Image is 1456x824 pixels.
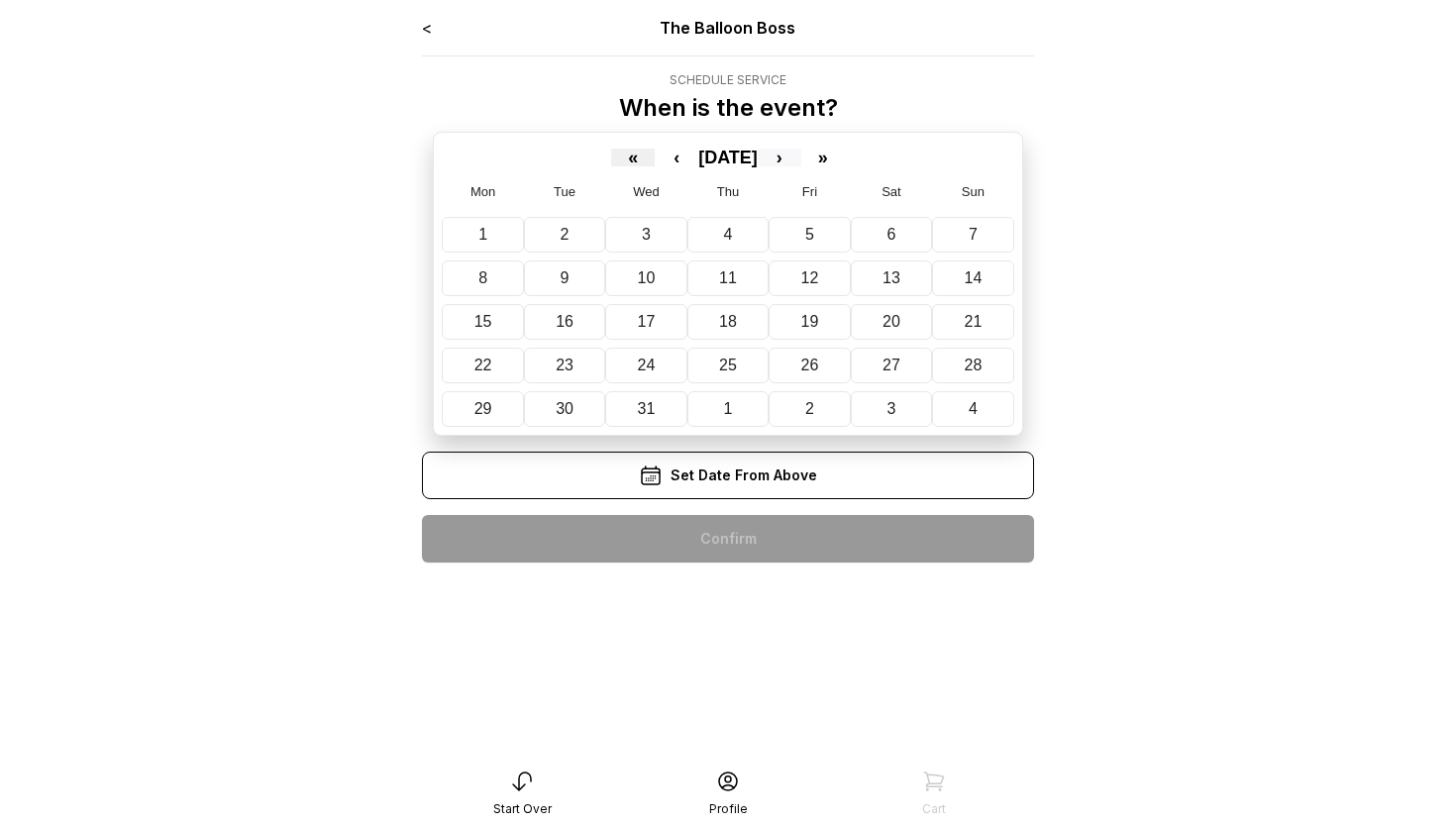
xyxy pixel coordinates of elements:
[801,357,819,373] abbr: December 26, 2025
[922,801,946,817] div: Cart
[442,304,523,340] button: December 15, 2025
[422,452,1034,499] div: Set Date From Above
[605,391,686,427] button: December 31, 2025
[638,357,656,373] abbr: December 24, 2025
[687,304,769,340] button: December 18, 2025
[851,304,932,340] button: December 20, 2025
[561,226,570,243] abbr: December 2, 2025
[638,269,656,286] abbr: December 10, 2025
[524,391,605,427] button: December 30, 2025
[638,313,656,330] abbr: December 17, 2025
[698,148,758,167] span: [DATE]
[805,400,814,417] abbr: January 2, 2026
[687,217,769,253] button: December 4, 2025
[851,348,932,383] button: December 27, 2025
[493,801,552,817] div: Start Over
[886,400,895,417] abbr: January 3, 2026
[964,357,982,373] abbr: December 28, 2025
[851,260,932,296] button: December 13, 2025
[932,348,1013,383] button: December 28, 2025
[556,313,573,330] abbr: December 16, 2025
[524,260,605,296] button: December 9, 2025
[851,391,932,427] button: January 3, 2026
[474,357,492,373] abbr: December 22, 2025
[474,313,492,330] abbr: December 15, 2025
[932,304,1013,340] button: December 21, 2025
[638,400,656,417] abbr: December 31, 2025
[724,400,733,417] abbr: January 1, 2026
[687,260,769,296] button: December 11, 2025
[470,184,495,199] abbr: Monday
[642,226,651,243] abbr: December 3, 2025
[801,269,819,286] abbr: December 12, 2025
[932,391,1013,427] button: January 4, 2026
[524,217,605,253] button: December 2, 2025
[769,217,850,253] button: December 5, 2025
[769,260,850,296] button: December 12, 2025
[719,357,737,373] abbr: December 25, 2025
[851,217,932,253] button: December 6, 2025
[442,260,523,296] button: December 8, 2025
[556,400,573,417] abbr: December 30, 2025
[882,184,901,199] abbr: Saturday
[709,801,748,817] div: Profile
[545,16,912,40] div: The Balloon Boss
[554,184,575,199] abbr: Tuesday
[478,269,487,286] abbr: December 8, 2025
[964,313,982,330] abbr: December 21, 2025
[442,348,523,383] button: December 22, 2025
[883,357,900,373] abbr: December 27, 2025
[964,269,982,286] abbr: December 14, 2025
[633,184,660,199] abbr: Wednesday
[801,313,819,330] abbr: December 19, 2025
[883,269,900,286] abbr: December 13, 2025
[886,226,895,243] abbr: December 6, 2025
[561,269,570,286] abbr: December 9, 2025
[719,313,737,330] abbr: December 18, 2025
[474,400,492,417] abbr: December 29, 2025
[605,304,686,340] button: December 17, 2025
[605,348,686,383] button: December 24, 2025
[442,217,523,253] button: December 1, 2025
[717,184,739,199] abbr: Thursday
[801,149,845,166] button: »
[524,304,605,340] button: December 16, 2025
[769,304,850,340] button: December 19, 2025
[698,149,758,166] button: [DATE]
[932,260,1013,296] button: December 14, 2025
[969,226,978,243] abbr: December 7, 2025
[724,226,733,243] abbr: December 4, 2025
[422,18,432,38] a: <
[969,400,978,417] abbr: January 4, 2026
[962,184,985,199] abbr: Sunday
[802,184,817,199] abbr: Friday
[805,226,814,243] abbr: December 5, 2025
[611,149,655,166] button: «
[524,348,605,383] button: December 23, 2025
[556,357,573,373] abbr: December 23, 2025
[687,348,769,383] button: December 25, 2025
[932,217,1013,253] button: December 7, 2025
[769,348,850,383] button: December 26, 2025
[605,260,686,296] button: December 10, 2025
[478,226,487,243] abbr: December 1, 2025
[442,391,523,427] button: December 29, 2025
[883,313,900,330] abbr: December 20, 2025
[619,92,838,124] p: When is the event?
[605,217,686,253] button: December 3, 2025
[719,269,737,286] abbr: December 11, 2025
[769,391,850,427] button: January 2, 2026
[655,149,698,166] button: ‹
[687,391,769,427] button: January 1, 2026
[758,149,801,166] button: ›
[619,72,838,88] div: Schedule Service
